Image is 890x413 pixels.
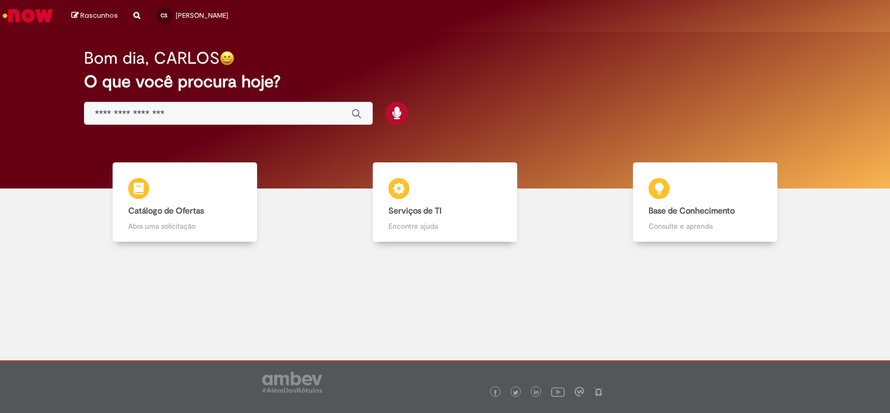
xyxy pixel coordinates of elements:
a: Base de Conhecimento Consulte e aprenda [575,162,835,242]
img: logo_footer_facebook.png [493,390,498,395]
span: Rascunhos [80,10,118,20]
h2: Bom dia, CARLOS [84,49,220,67]
a: Catálogo de Ofertas Abra uma solicitação [55,162,315,242]
span: CS [161,12,167,19]
img: logo_footer_naosei.png [594,387,603,396]
img: logo_footer_ambev_rotulo_gray.png [262,372,322,393]
b: Base de Conhecimento [649,206,735,216]
img: logo_footer_workplace.png [575,387,584,396]
span: [PERSON_NAME] [176,11,228,20]
p: Abra uma solicitação [128,221,241,231]
b: Serviços de TI [388,206,442,216]
img: logo_footer_linkedin.png [534,390,539,396]
a: Serviços de TI Encontre ajuda [315,162,575,242]
p: Consulte e aprenda [649,221,762,231]
img: logo_footer_youtube.png [551,385,565,398]
p: Encontre ajuda [388,221,502,231]
b: Catálogo de Ofertas [128,206,204,216]
h2: O que você procura hoje? [84,73,806,91]
img: happy-face.png [220,51,235,66]
img: logo_footer_twitter.png [513,390,518,395]
a: Rascunhos [71,11,118,21]
img: ServiceNow [1,5,55,26]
